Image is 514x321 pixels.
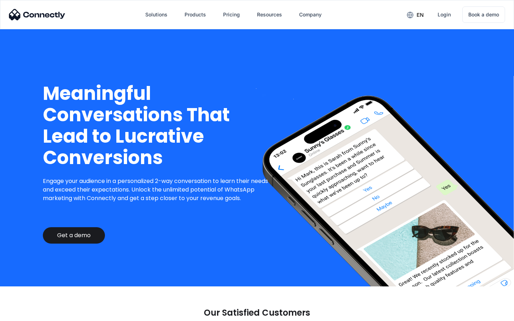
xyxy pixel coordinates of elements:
img: Connectly Logo [9,9,65,20]
div: Login [438,10,451,20]
p: Engage your audience in a personalized 2-way conversation to learn their needs and exceed their e... [43,177,274,203]
div: Products [179,6,212,23]
ul: Language list [14,309,43,319]
div: en [401,9,429,20]
div: Solutions [140,6,173,23]
div: Pricing [223,10,240,20]
a: Pricing [217,6,246,23]
div: Resources [257,10,282,20]
div: Company [299,10,322,20]
div: Resources [251,6,288,23]
div: Solutions [145,10,167,20]
a: Book a demo [462,6,505,23]
div: Company [293,6,327,23]
p: Our Satisfied Customers [204,308,310,318]
h1: Meaningful Conversations That Lead to Lucrative Conversions [43,83,274,168]
a: Login [432,6,457,23]
div: Get a demo [57,232,91,239]
a: Get a demo [43,227,105,244]
div: Products [185,10,206,20]
div: en [417,10,424,20]
aside: Language selected: English [7,309,43,319]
